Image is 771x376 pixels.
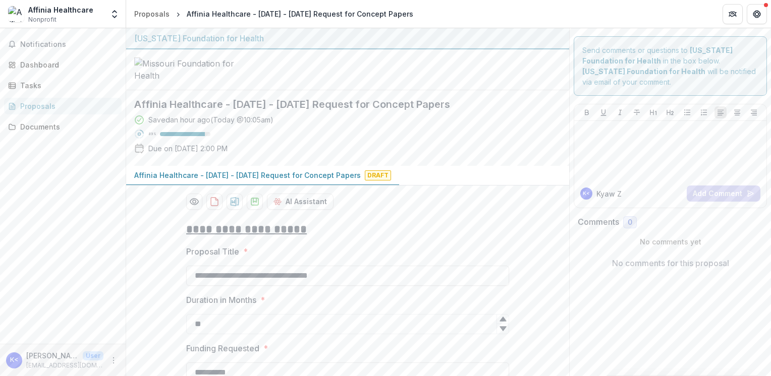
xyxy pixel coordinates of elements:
p: Duration in Months [186,294,256,306]
a: Documents [4,118,122,135]
p: 89 % [148,131,156,138]
div: Proposals [134,9,170,19]
img: Affinia Healthcare [8,6,24,22]
button: Add Comment [687,185,760,202]
a: Dashboard [4,56,122,73]
button: Bold [581,106,593,118]
button: Get Help [747,4,767,24]
div: Tasks [20,80,114,91]
div: Kyaw Zin <kyawzin@affiniahealthcare.org> [10,357,18,363]
button: Bullet List [681,106,693,118]
a: Tasks [4,77,122,94]
button: Preview ec683fd4-271e-46b1-94f6-46496806b384-0.pdf [186,194,202,210]
button: download-proposal [247,194,263,210]
button: Open entity switcher [107,4,122,24]
div: Saved an hour ago ( Today @ 10:05am ) [148,114,273,125]
span: Draft [365,170,391,180]
a: Proposals [130,7,174,21]
span: Notifications [20,40,118,49]
button: Italicize [614,106,626,118]
p: Proposal Title [186,245,239,258]
h2: Affinia Healthcare - [DATE] - [DATE] Request for Concept Papers [134,98,545,110]
div: Dashboard [20,59,114,70]
button: Align Right [748,106,760,118]
p: User [83,351,103,360]
button: Underline [597,106,610,118]
nav: breadcrumb [130,7,417,21]
div: Send comments or questions to in the box below. will be notified via email of your comment. [574,36,767,96]
p: Due on [DATE] 2:00 PM [148,143,228,154]
button: Heading 1 [647,106,659,118]
button: More [107,354,120,366]
button: AI Assistant [267,194,334,210]
p: Affinia Healthcare - [DATE] - [DATE] Request for Concept Papers [134,170,361,180]
div: Affinia Healthcare [28,5,93,15]
button: Strike [631,106,643,118]
a: Proposals [4,98,122,114]
p: No comments for this proposal [612,257,729,269]
button: Heading 2 [664,106,676,118]
p: [EMAIL_ADDRESS][DOMAIN_NAME] [26,361,103,370]
span: Nonprofit [28,15,57,24]
p: [PERSON_NAME] <[EMAIL_ADDRESS][DOMAIN_NAME]> [26,350,79,361]
p: Kyaw Z [596,189,622,199]
p: No comments yet [578,236,763,247]
button: download-proposal [227,194,243,210]
div: Proposals [20,101,114,111]
button: Partners [723,4,743,24]
div: [US_STATE] Foundation for Health [134,32,561,44]
div: Kyaw Zin <kyawzin@affiniahealthcare.org> [583,191,590,196]
button: download-proposal [206,194,223,210]
h2: Comments [578,217,619,227]
strong: [US_STATE] Foundation for Health [582,67,705,76]
p: Funding Requested [186,342,259,354]
div: Documents [20,121,114,132]
img: Missouri Foundation for Health [134,57,235,82]
span: 0 [628,218,632,227]
div: Affinia Healthcare - [DATE] - [DATE] Request for Concept Papers [187,9,413,19]
button: Ordered List [698,106,710,118]
button: Align Center [731,106,743,118]
button: Notifications [4,36,122,52]
button: Align Left [714,106,727,118]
